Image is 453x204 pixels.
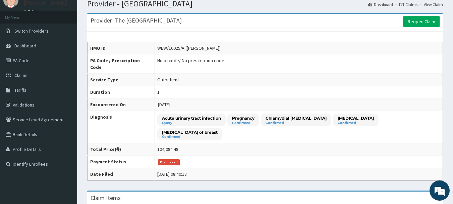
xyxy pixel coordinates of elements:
small: Confirmed [266,121,327,125]
p: [MEDICAL_DATA] [338,115,374,121]
small: Confirmed [232,121,254,125]
p: [MEDICAL_DATA] of breast [162,129,218,135]
p: Acute urinary tract infection [162,115,221,121]
h3: Provider - The [GEOGRAPHIC_DATA] [91,17,182,24]
th: Encountered On [88,98,155,111]
a: View Claim [424,2,443,7]
div: Chat with us now [35,38,113,46]
span: Switch Providers [14,28,49,34]
small: Confirmed [162,135,218,138]
span: Dismissed [158,159,180,165]
th: Service Type [88,74,155,86]
small: Confirmed [338,121,374,125]
th: Payment Status [88,156,155,168]
span: Dashboard [14,43,36,49]
span: Claims [14,72,27,78]
th: HMO ID [88,42,155,54]
span: [DATE] [158,101,170,108]
div: WEW/10025/A ([PERSON_NAME]) [157,45,221,51]
div: [DATE] 08:40:18 [157,171,187,177]
div: Outpatient [157,76,179,83]
span: We're online! [39,60,93,128]
th: PA Code / Prescription Code [88,54,155,74]
th: Diagnosis [88,111,155,143]
textarea: Type your message and hit 'Enter' [3,134,128,158]
div: No pacode / No prescription code [157,57,224,64]
th: Date Filed [88,168,155,180]
a: Claims [399,2,417,7]
a: Dashboard [368,2,393,7]
p: Chlamydial [MEDICAL_DATA] [266,115,327,121]
span: Tariffs [14,87,26,93]
div: 104,084.48 [157,146,178,153]
div: Minimize live chat window [110,3,126,19]
th: Duration [88,86,155,98]
p: Pregnancy [232,115,254,121]
div: 1 [157,89,160,95]
a: Online [23,9,40,14]
img: d_794563401_company_1708531726252_794563401 [12,34,27,50]
a: Reopen Claim [403,16,440,27]
th: Total Price(₦) [88,143,155,156]
small: Query [162,121,221,125]
h3: Claim Items [91,195,121,201]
